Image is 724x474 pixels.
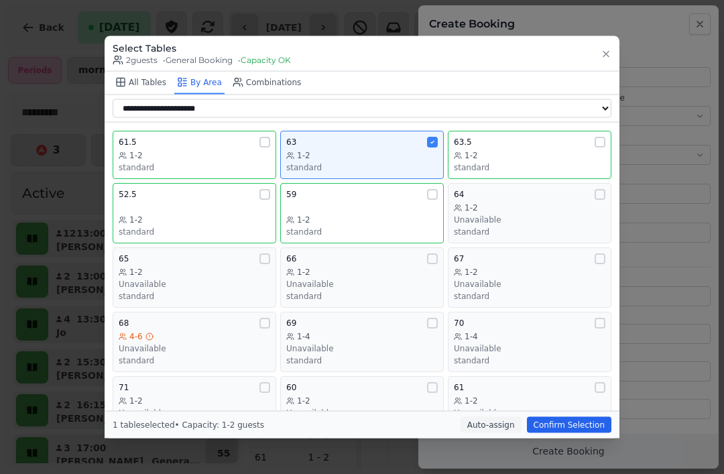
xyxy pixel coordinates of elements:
[448,182,611,243] button: 641-2Unavailablestandard
[113,247,276,307] button: 651-2Unavailablestandard
[113,71,169,94] button: All Tables
[280,375,444,436] button: 601-2Unavailablestandard
[119,226,270,237] div: standard
[113,375,276,436] button: 711-2Unavailablestandard
[119,188,137,199] span: 52.5
[297,395,310,406] span: 1-2
[129,395,143,406] span: 1-2
[454,290,605,301] div: standard
[454,355,605,365] div: standard
[454,226,605,237] div: standard
[119,290,270,301] div: standard
[297,150,310,160] span: 1-2
[113,311,276,371] button: 684-6Unavailablestandard
[448,130,611,178] button: 63.51-2standard
[454,214,605,225] div: Unavailable
[129,331,143,341] span: 4-6
[119,317,129,328] span: 68
[286,355,438,365] div: standard
[527,417,611,433] button: Confirm Selection
[113,130,276,178] button: 61.51-2standard
[280,247,444,307] button: 661-2Unavailablestandard
[286,253,296,263] span: 66
[465,202,478,213] span: 1-2
[113,182,276,243] button: 52.51-2standard
[286,278,438,289] div: Unavailable
[454,136,472,147] span: 63.5
[230,71,304,94] button: Combinations
[119,407,270,418] div: Unavailable
[465,150,478,160] span: 1-2
[297,331,310,341] span: 1-4
[280,182,444,243] button: 591-2standard
[119,278,270,289] div: Unavailable
[297,214,310,225] span: 1-2
[286,381,296,392] span: 60
[448,311,611,371] button: 701-4Unavailablestandard
[454,381,464,392] span: 61
[113,54,158,65] span: 2 guests
[163,54,233,65] span: • General Booking
[454,278,605,289] div: Unavailable
[465,266,478,277] span: 1-2
[454,188,464,199] span: 64
[119,381,129,392] span: 71
[454,162,605,172] div: standard
[454,407,605,418] div: Unavailable
[113,41,291,54] h3: Select Tables
[119,253,129,263] span: 65
[286,317,296,328] span: 69
[280,311,444,371] button: 691-4Unavailablestandard
[280,130,444,178] button: 631-2standard
[238,54,291,65] span: • Capacity OK
[454,343,605,353] div: Unavailable
[286,136,296,147] span: 63
[286,188,296,199] span: 59
[286,226,438,237] div: standard
[119,343,270,353] div: Unavailable
[174,71,225,94] button: By Area
[286,407,438,418] div: Unavailable
[297,266,310,277] span: 1-2
[454,253,464,263] span: 67
[113,420,264,430] span: 1 table selected • Capacity: 1-2 guests
[119,162,270,172] div: standard
[465,331,478,341] span: 1-4
[448,247,611,307] button: 671-2Unavailablestandard
[129,150,143,160] span: 1-2
[461,417,522,433] button: Auto-assign
[129,214,143,225] span: 1-2
[286,343,438,353] div: Unavailable
[465,395,478,406] span: 1-2
[129,266,143,277] span: 1-2
[286,162,438,172] div: standard
[454,317,464,328] span: 70
[448,375,611,436] button: 611-2Unavailablestandard
[119,355,270,365] div: standard
[286,290,438,301] div: standard
[119,136,137,147] span: 61.5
